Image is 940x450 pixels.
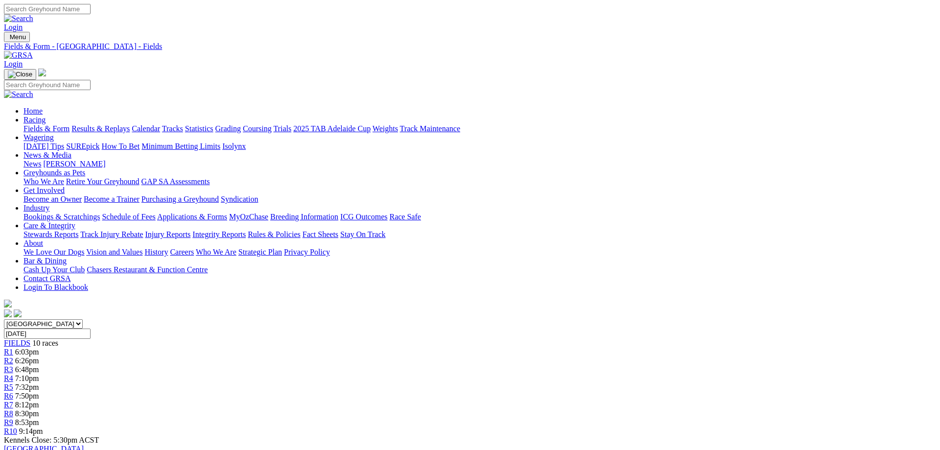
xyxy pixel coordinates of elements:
[23,124,936,133] div: Racing
[4,356,13,365] span: R2
[23,204,49,212] a: Industry
[196,248,236,256] a: Who We Are
[23,107,43,115] a: Home
[4,51,33,60] img: GRSA
[221,195,258,203] a: Syndication
[23,248,84,256] a: We Love Our Dogs
[293,124,371,133] a: 2025 TAB Adelaide Cup
[23,274,70,283] a: Contact GRSA
[23,230,78,238] a: Stewards Reports
[340,213,387,221] a: ICG Outcomes
[4,32,30,42] button: Toggle navigation
[243,124,272,133] a: Coursing
[19,427,43,435] span: 9:14pm
[23,142,936,151] div: Wagering
[87,265,208,274] a: Chasers Restaurant & Function Centre
[400,124,460,133] a: Track Maintenance
[23,133,54,142] a: Wagering
[23,177,64,186] a: Who We Are
[229,213,268,221] a: MyOzChase
[141,195,219,203] a: Purchasing a Greyhound
[4,90,33,99] img: Search
[4,309,12,317] img: facebook.svg
[4,339,30,347] a: FIELDS
[38,69,46,76] img: logo-grsa-white.png
[162,124,183,133] a: Tracks
[23,160,936,168] div: News & Media
[43,160,105,168] a: [PERSON_NAME]
[8,71,32,78] img: Close
[303,230,338,238] a: Fact Sheets
[23,142,64,150] a: [DATE] Tips
[84,195,140,203] a: Become a Trainer
[66,142,99,150] a: SUREpick
[4,23,23,31] a: Login
[222,142,246,150] a: Isolynx
[141,142,220,150] a: Minimum Betting Limits
[23,230,936,239] div: Care & Integrity
[15,374,39,382] span: 7:10pm
[4,392,13,400] a: R6
[389,213,421,221] a: Race Safe
[23,265,936,274] div: Bar & Dining
[23,177,936,186] div: Greyhounds as Pets
[23,248,936,257] div: About
[4,409,13,418] a: R8
[144,248,168,256] a: History
[23,195,936,204] div: Get Involved
[23,160,41,168] a: News
[4,374,13,382] a: R4
[4,436,99,444] span: Kennels Close: 5:30pm ACST
[15,383,39,391] span: 7:32pm
[145,230,190,238] a: Injury Reports
[23,213,100,221] a: Bookings & Scratchings
[4,418,13,426] a: R9
[86,248,142,256] a: Vision and Values
[15,365,39,374] span: 6:48pm
[270,213,338,221] a: Breeding Information
[4,14,33,23] img: Search
[4,401,13,409] a: R7
[340,230,385,238] a: Stay On Track
[23,116,46,124] a: Racing
[4,4,91,14] input: Search
[4,42,936,51] div: Fields & Form - [GEOGRAPHIC_DATA] - Fields
[32,339,58,347] span: 10 races
[71,124,130,133] a: Results & Replays
[141,177,210,186] a: GAP SA Assessments
[14,309,22,317] img: twitter.svg
[23,151,71,159] a: News & Media
[23,265,85,274] a: Cash Up Your Club
[15,401,39,409] span: 8:12pm
[4,80,91,90] input: Search
[4,427,17,435] a: R10
[10,33,26,41] span: Menu
[373,124,398,133] a: Weights
[185,124,213,133] a: Statistics
[4,329,91,339] input: Select date
[66,177,140,186] a: Retire Your Greyhound
[4,348,13,356] a: R1
[4,365,13,374] a: R3
[4,300,12,308] img: logo-grsa-white.png
[192,230,246,238] a: Integrity Reports
[284,248,330,256] a: Privacy Policy
[215,124,241,133] a: Grading
[23,124,70,133] a: Fields & Form
[170,248,194,256] a: Careers
[23,168,85,177] a: Greyhounds as Pets
[23,221,75,230] a: Care & Integrity
[4,383,13,391] a: R5
[15,356,39,365] span: 6:26pm
[157,213,227,221] a: Applications & Forms
[15,348,39,356] span: 6:03pm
